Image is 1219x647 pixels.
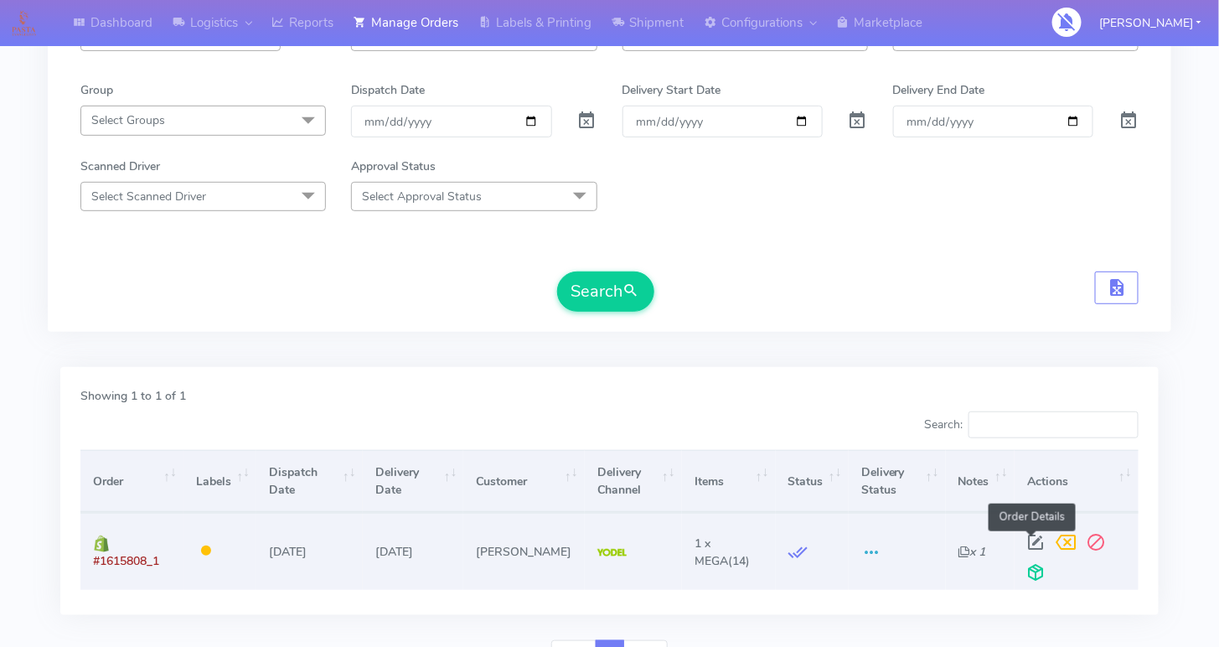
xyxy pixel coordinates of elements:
span: #1615808_1 [93,553,159,569]
span: Select Approval Status [362,189,482,204]
td: [PERSON_NAME] [463,513,584,589]
span: 1 x MEGA [695,536,728,569]
th: Status: activate to sort column ascending [776,450,849,513]
label: Dispatch Date [351,81,425,99]
button: Search [557,272,654,312]
th: Delivery Date: activate to sort column ascending [363,450,464,513]
label: Scanned Driver [80,158,160,175]
label: Approval Status [351,158,436,175]
th: Customer: activate to sort column ascending [463,450,584,513]
span: (14) [695,536,750,569]
label: Delivery End Date [893,81,985,99]
label: Search: [924,411,1139,438]
th: Delivery Status: activate to sort column ascending [849,450,946,513]
th: Actions: activate to sort column ascending [1015,450,1139,513]
img: shopify.png [93,536,110,552]
th: Notes: activate to sort column ascending [946,450,1015,513]
label: Showing 1 to 1 of 1 [80,387,186,405]
th: Labels: activate to sort column ascending [183,450,256,513]
button: [PERSON_NAME] [1087,6,1214,40]
input: Search: [968,411,1139,438]
img: Yodel [597,549,627,557]
label: Group [80,81,113,99]
i: x 1 [958,544,986,560]
td: [DATE] [363,513,464,589]
th: Dispatch Date: activate to sort column ascending [256,450,363,513]
th: Items: activate to sort column ascending [682,450,776,513]
th: Order: activate to sort column ascending [80,450,183,513]
td: [DATE] [256,513,363,589]
span: Select Scanned Driver [91,189,206,204]
label: Delivery Start Date [622,81,721,99]
span: Select Groups [91,112,165,128]
th: Delivery Channel: activate to sort column ascending [585,450,682,513]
